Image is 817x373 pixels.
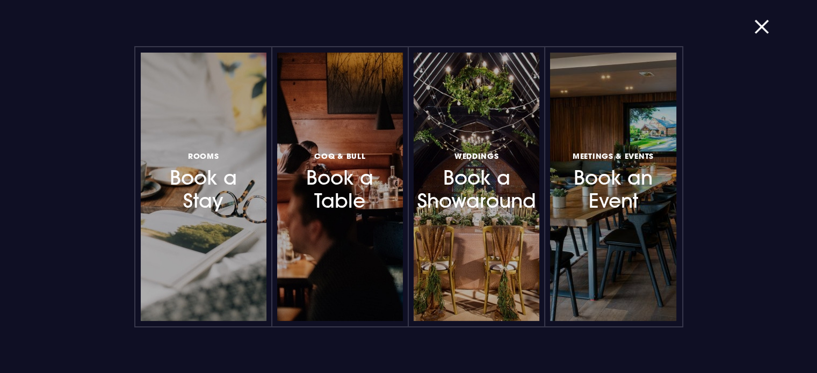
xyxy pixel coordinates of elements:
[314,151,365,161] span: Coq & Bull
[573,151,654,161] span: Meetings & Events
[550,53,676,321] a: Meetings & EventsBook an Event
[454,151,499,161] span: Weddings
[293,149,387,213] h3: Book a Table
[188,151,219,161] span: Rooms
[430,149,523,213] h3: Book a Showaround
[141,53,266,321] a: RoomsBook a Stay
[277,53,403,321] a: Coq & BullBook a Table
[414,53,539,321] a: WeddingsBook a Showaround
[566,149,660,213] h3: Book an Event
[157,149,250,213] h3: Book a Stay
